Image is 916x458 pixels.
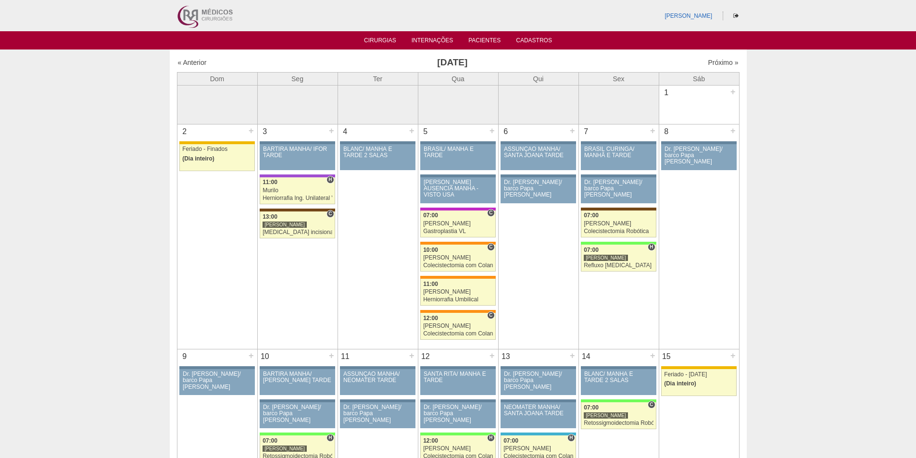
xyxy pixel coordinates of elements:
div: 15 [659,349,674,364]
span: Consultório [487,311,494,319]
div: 13 [499,349,514,364]
th: Qua [418,72,498,85]
div: BARTIRA MANHÃ/ IFOR TARDE [263,146,332,159]
a: C 12:00 [PERSON_NAME] Colecistectomia com Colangiografia VL [420,313,495,340]
a: BARTIRA MANHÃ/ IFOR TARDE [260,144,335,170]
div: Colecistectomia com Colangiografia VL [423,262,493,269]
div: Key: Aviso [420,141,495,144]
div: Retossigmoidectomia Robótica [584,420,653,426]
div: Herniorrafia Ing. Unilateral VL [263,195,332,201]
a: Dr. [PERSON_NAME]/ barco Papa [PERSON_NAME] [179,369,254,395]
a: C 13:00 [PERSON_NAME] [MEDICAL_DATA] incisional Robótica [260,211,335,238]
div: Key: Feriado [661,366,736,369]
div: 3 [258,124,273,139]
div: Key: Aviso [340,141,415,144]
div: Key: Maria Braido [420,208,495,210]
span: 07:00 [263,437,277,444]
div: 2 [177,124,192,139]
div: 11 [338,349,353,364]
div: Key: Aviso [260,366,335,369]
div: 1 [659,86,674,100]
a: Dr. [PERSON_NAME]/ barco Papa [PERSON_NAME] [661,144,736,170]
div: BLANC/ MANHÃ E TARDE 2 SALAS [343,146,412,159]
i: Sair [733,13,739,19]
span: 07:00 [584,247,599,253]
a: C 10:00 [PERSON_NAME] Colecistectomia com Colangiografia VL [420,245,495,272]
span: Hospital [326,434,334,442]
div: Murilo [263,187,332,194]
span: 07:00 [503,437,518,444]
div: Key: Brasil [581,242,656,245]
div: 9 [177,349,192,364]
a: BRASIL CURINGA/ MANHÃ E TARDE [581,144,656,170]
div: Key: Aviso [179,366,254,369]
div: Key: Aviso [581,174,656,177]
a: Dr. [PERSON_NAME]/ barco Papa [PERSON_NAME] [340,402,415,428]
a: Dr. [PERSON_NAME]/ barco Papa [PERSON_NAME] [501,369,576,395]
span: Consultório [326,210,334,218]
span: (Dia inteiro) [664,380,696,387]
div: Dr. [PERSON_NAME]/ barco Papa [PERSON_NAME] [424,404,492,423]
div: 12 [418,349,433,364]
span: Consultório [487,209,494,217]
a: Internações [412,37,453,47]
h3: [DATE] [312,56,592,70]
div: + [408,349,416,362]
div: Dr. [PERSON_NAME]/ barco Papa [PERSON_NAME] [504,371,573,390]
a: NEOMATER MANHÃ/ SANTA JOANA TARDE [501,402,576,428]
div: [PERSON_NAME] [584,412,628,419]
div: BRASIL/ MANHÃ E TARDE [424,146,492,159]
div: Key: Neomater [501,433,576,435]
div: [PERSON_NAME] [584,254,628,261]
div: + [729,86,737,98]
th: Dom [177,72,257,85]
div: BRASIL CURINGA/ MANHÃ E TARDE [584,146,653,159]
a: C 07:00 [PERSON_NAME] Gastroplastia VL [420,210,495,237]
div: Key: Aviso [581,141,656,144]
a: H 11:00 Murilo Herniorrafia Ing. Unilateral VL [260,177,335,204]
span: 11:00 [263,179,277,186]
div: 14 [579,349,594,364]
div: + [488,349,496,362]
a: Cadastros [516,37,552,47]
span: 12:00 [423,315,438,322]
div: Dr. [PERSON_NAME]/ barco Papa [PERSON_NAME] [504,179,573,198]
a: 11:00 [PERSON_NAME] Herniorrafia Umbilical [420,279,495,306]
div: NEOMATER MANHÃ/ SANTA JOANA TARDE [504,404,573,417]
div: ASSUNÇÃO MANHÃ/ SANTA JOANA TARDE [504,146,573,159]
div: BARTIRA MANHÃ/ [PERSON_NAME] TARDE [263,371,332,384]
span: 07:00 [584,404,599,411]
div: + [568,349,577,362]
a: Dr. [PERSON_NAME]/ barco Papa [PERSON_NAME] [581,177,656,203]
div: Key: Aviso [501,174,576,177]
div: Key: Aviso [420,174,495,177]
div: Key: Aviso [260,399,335,402]
span: Hospital [326,176,334,184]
span: 07:00 [423,212,438,219]
div: [PERSON_NAME] [423,323,493,329]
div: Key: São Luiz - SCS [420,276,495,279]
div: Dr. [PERSON_NAME]/ barco Papa [PERSON_NAME] [665,146,733,165]
div: [PERSON_NAME] [423,289,493,295]
div: Dr. [PERSON_NAME]/ barco Papa [PERSON_NAME] [584,179,653,198]
span: Hospital [567,434,575,442]
div: BLANC/ MANHÃ E TARDE 2 SALAS [584,371,653,384]
div: Key: Aviso [501,399,576,402]
div: 10 [258,349,273,364]
div: Key: Santa Joana [260,209,335,211]
div: + [408,124,416,137]
th: Qui [498,72,578,85]
div: SANTA RITA/ MANHÃ E TARDE [424,371,492,384]
a: Dr. [PERSON_NAME]/ barco Papa [PERSON_NAME] [501,177,576,203]
a: BRASIL/ MANHÃ E TARDE [420,144,495,170]
a: H 07:00 [PERSON_NAME] Refluxo [MEDICAL_DATA] esofágico Robótico [581,245,656,272]
div: 4 [338,124,353,139]
div: Key: Aviso [260,141,335,144]
div: Herniorrafia Umbilical [423,297,493,303]
div: Gastroplastia VL [423,228,493,235]
div: [PERSON_NAME] [423,255,493,261]
div: 8 [659,124,674,139]
a: BLANC/ MANHÃ E TARDE 2 SALAS [340,144,415,170]
div: Key: Aviso [420,399,495,402]
div: 6 [499,124,514,139]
